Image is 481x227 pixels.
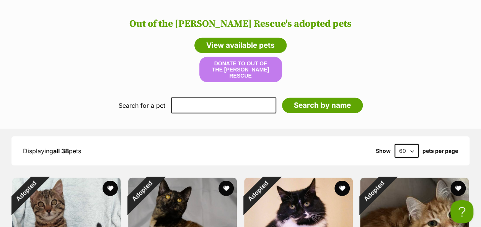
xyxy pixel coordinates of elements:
[234,168,282,216] div: Adopted
[334,181,350,196] button: favourite
[422,148,458,154] label: pets per page
[194,38,287,53] a: View available pets
[8,18,473,30] h2: Out of the [PERSON_NAME] Rescue's adopted pets
[282,98,363,113] input: Search by name
[350,168,398,216] div: Adopted
[2,168,50,216] div: Adopted
[23,147,81,155] span: Displaying pets
[119,102,165,109] label: Search for a pet
[218,181,234,196] button: favourite
[53,147,69,155] strong: all 38
[376,148,391,154] span: Show
[450,200,473,223] iframe: Help Scout Beacon - Open
[450,181,466,196] button: favourite
[199,57,282,82] button: Donate to Out of the [PERSON_NAME] Rescue
[118,168,166,216] div: Adopted
[103,181,118,196] button: favourite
